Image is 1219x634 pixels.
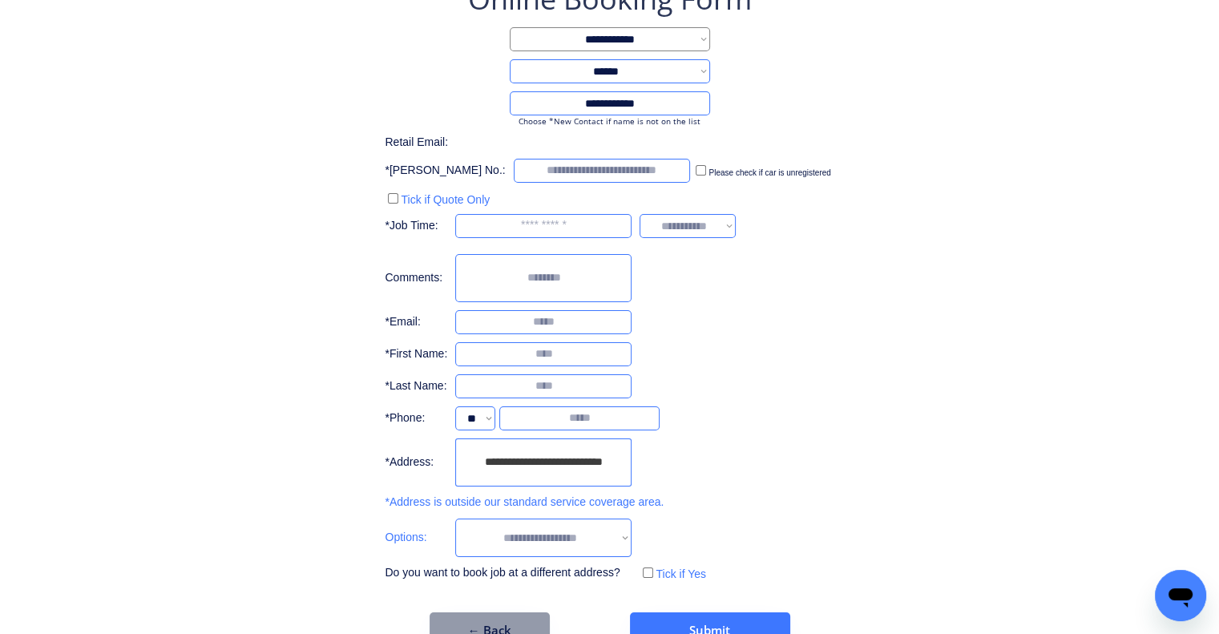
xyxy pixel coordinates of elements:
[385,495,664,511] div: *Address is outside our standard service coverage area.
[708,168,830,177] label: Please check if car is unregistered
[510,115,710,127] div: Choose *New Contact if name is not on the list
[385,410,447,426] div: *Phone:
[401,193,490,206] label: Tick if Quote Only
[385,135,465,151] div: Retail Email:
[385,163,505,179] div: *[PERSON_NAME] No.:
[385,270,447,286] div: Comments:
[656,567,706,580] label: Tick if Yes
[385,530,447,546] div: Options:
[385,378,447,394] div: *Last Name:
[385,218,447,234] div: *Job Time:
[385,454,447,470] div: *Address:
[385,346,447,362] div: *First Name:
[1155,570,1206,621] iframe: Button to launch messaging window
[385,314,447,330] div: *Email:
[385,565,632,581] div: Do you want to book job at a different address?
